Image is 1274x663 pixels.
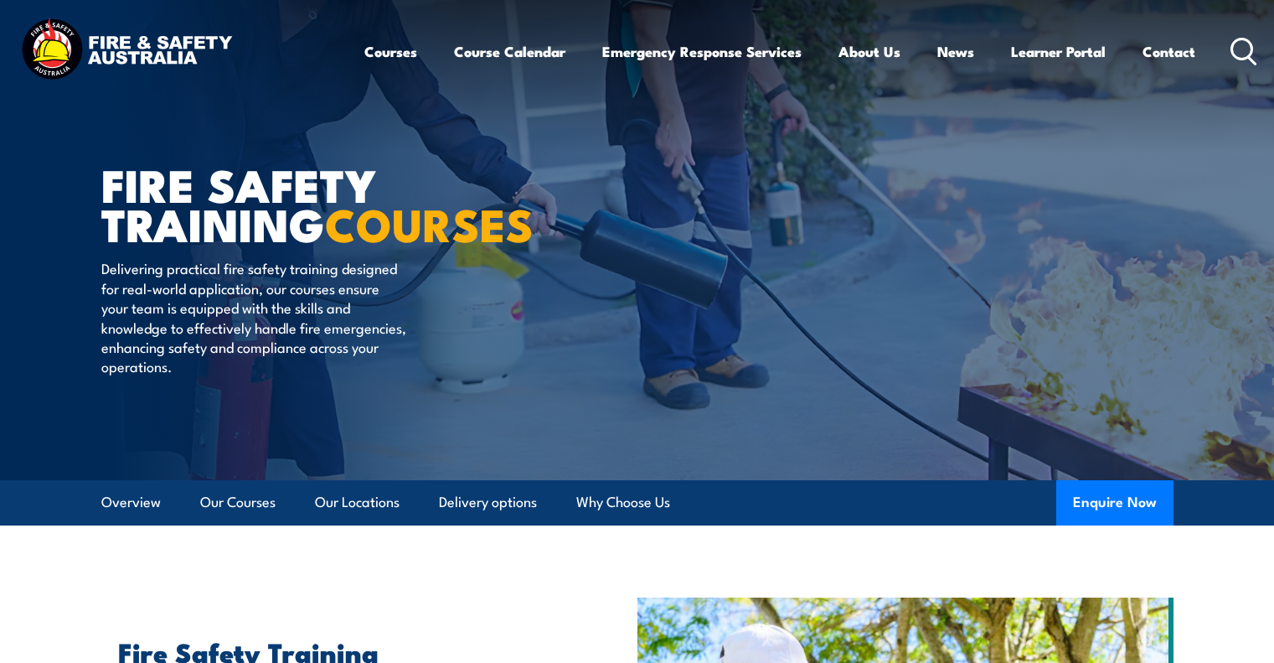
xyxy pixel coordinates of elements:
button: Enquire Now [1056,480,1173,526]
a: Our Locations [315,480,400,525]
a: News [937,29,974,74]
h2: Fire Safety Training [118,640,560,663]
a: Contact [1142,29,1195,74]
a: Overview [101,480,161,525]
p: Delivering practical fire safety training designed for real-world application, our courses ensure... [101,258,407,376]
a: About Us [838,29,900,74]
h1: FIRE SAFETY TRAINING [101,164,515,242]
a: Courses [364,29,417,74]
strong: COURSES [325,188,534,257]
a: Why Choose Us [576,480,670,525]
a: Our Courses [200,480,276,525]
a: Course Calendar [454,29,565,74]
a: Emergency Response Services [602,29,802,74]
a: Delivery options [439,480,537,525]
a: Learner Portal [1011,29,1106,74]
